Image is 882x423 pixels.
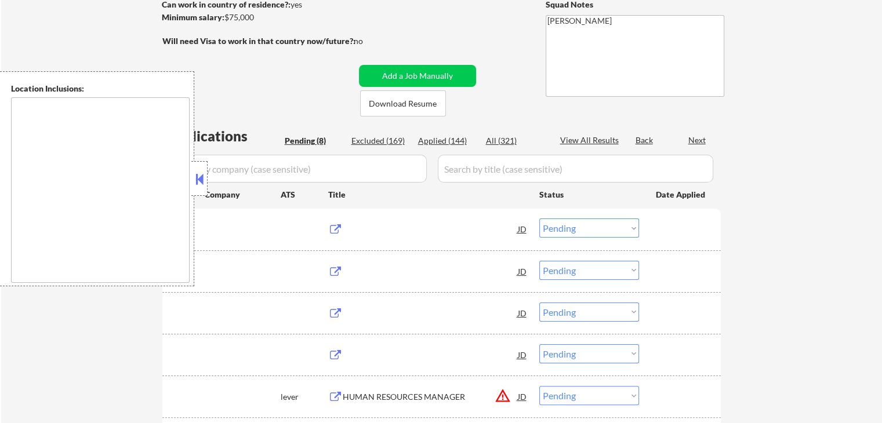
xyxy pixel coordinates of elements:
[517,261,528,282] div: JD
[539,184,639,205] div: Status
[328,189,528,200] div: Title
[166,155,427,183] input: Search by company (case sensitive)
[162,12,355,23] div: $75,000
[285,135,343,147] div: Pending (8)
[517,218,528,239] div: JD
[205,189,281,200] div: Company
[162,36,355,46] strong: Will need Visa to work in that country now/future?:
[354,35,387,47] div: no
[359,65,476,87] button: Add a Job Manually
[517,386,528,407] div: JD
[495,388,511,404] button: warning_amber
[351,135,409,147] div: Excluded (169)
[656,189,707,200] div: Date Applied
[636,134,654,146] div: Back
[343,391,518,403] div: HUMAN RESOURCES MANAGER
[486,135,544,147] div: All (321)
[166,129,281,143] div: Applications
[517,344,528,365] div: JD
[560,134,622,146] div: View All Results
[162,12,224,22] strong: Minimum salary:
[360,90,446,116] button: Download Resume
[418,135,476,147] div: Applied (144)
[517,302,528,323] div: JD
[11,83,190,94] div: Location Inclusions:
[281,391,328,403] div: lever
[438,155,713,183] input: Search by title (case sensitive)
[281,189,328,200] div: ATS
[688,134,707,146] div: Next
